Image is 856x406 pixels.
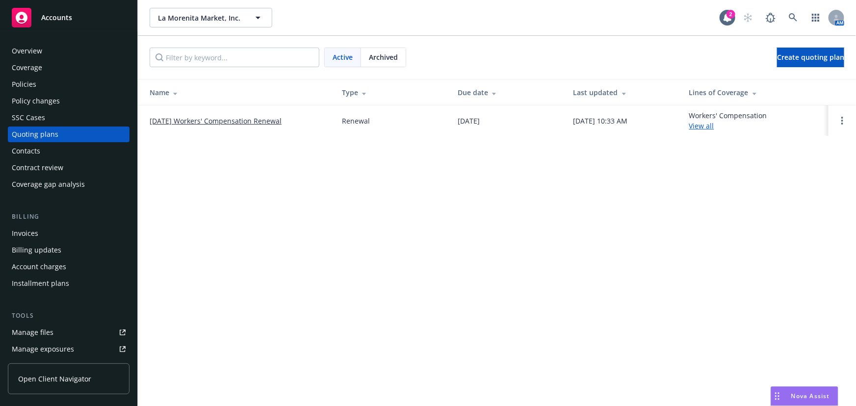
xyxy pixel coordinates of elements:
[8,4,130,31] a: Accounts
[158,13,243,23] span: La Morenita Market, Inc.
[783,8,803,27] a: Search
[342,116,370,126] div: Renewal
[150,116,282,126] a: [DATE] Workers' Compensation Renewal
[777,52,844,62] span: Create quoting plan
[8,226,130,241] a: Invoices
[8,143,130,159] a: Contacts
[150,87,326,98] div: Name
[8,259,130,275] a: Account charges
[12,226,38,241] div: Invoices
[8,76,130,92] a: Policies
[8,127,130,142] a: Quoting plans
[369,52,398,62] span: Archived
[689,121,714,130] a: View all
[150,48,319,67] input: Filter by keyword...
[573,87,674,98] div: Last updated
[12,341,74,357] div: Manage exposures
[8,43,130,59] a: Overview
[458,87,558,98] div: Due date
[12,60,42,76] div: Coverage
[771,386,838,406] button: Nova Assist
[8,60,130,76] a: Coverage
[689,110,767,131] div: Workers' Compensation
[12,93,60,109] div: Policy changes
[18,374,91,384] span: Open Client Navigator
[12,276,69,291] div: Installment plans
[333,52,353,62] span: Active
[836,115,848,127] a: Open options
[12,110,45,126] div: SSC Cases
[12,43,42,59] div: Overview
[573,116,628,126] div: [DATE] 10:33 AM
[738,8,758,27] a: Start snowing
[726,10,735,19] div: 2
[8,212,130,222] div: Billing
[689,87,821,98] div: Lines of Coverage
[8,242,130,258] a: Billing updates
[12,242,61,258] div: Billing updates
[12,177,85,192] div: Coverage gap analysis
[771,387,783,406] div: Drag to move
[777,48,844,67] a: Create quoting plan
[12,160,63,176] div: Contract review
[8,311,130,321] div: Tools
[458,116,480,126] div: [DATE]
[8,160,130,176] a: Contract review
[8,276,130,291] a: Installment plans
[41,14,72,22] span: Accounts
[12,127,58,142] div: Quoting plans
[342,87,442,98] div: Type
[8,341,130,357] a: Manage exposures
[150,8,272,27] button: La Morenita Market, Inc.
[791,392,830,400] span: Nova Assist
[761,8,780,27] a: Report a Bug
[12,259,66,275] div: Account charges
[12,143,40,159] div: Contacts
[8,325,130,340] a: Manage files
[8,93,130,109] a: Policy changes
[8,110,130,126] a: SSC Cases
[806,8,826,27] a: Switch app
[12,325,53,340] div: Manage files
[8,177,130,192] a: Coverage gap analysis
[12,76,36,92] div: Policies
